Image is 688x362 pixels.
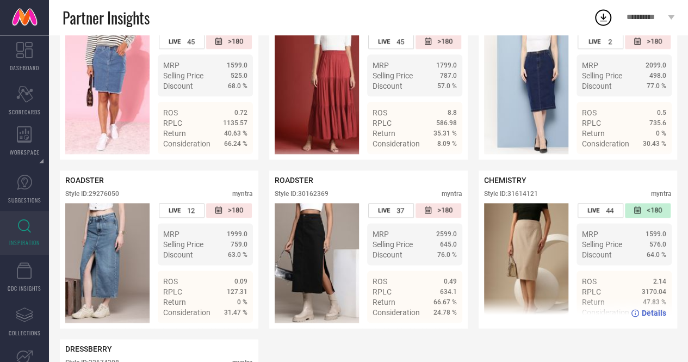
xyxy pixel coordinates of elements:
div: Click to view image [275,203,359,323]
span: RPLC [163,287,182,296]
span: SUGGESTIONS [8,196,41,204]
span: 63.0 % [228,251,247,259]
span: WORKSPACE [10,148,40,156]
img: Style preview image [65,34,150,154]
span: 127.31 [227,288,247,296]
span: MRP [163,61,179,70]
span: Details [223,328,247,336]
span: MRP [163,230,179,238]
span: Details [432,328,457,336]
span: ROADSTER [275,176,313,185]
span: 1999.0 [227,230,247,238]
div: Number of days since the style was first listed on the platform [416,203,461,218]
span: LIVE [587,207,599,214]
span: Details [642,309,666,317]
span: 57.0 % [437,82,457,90]
span: Return [373,298,395,306]
span: 45 [187,38,195,46]
div: Style ID: 29276050 [65,190,119,198]
a: Details [631,309,666,317]
span: 1599.0 [227,62,247,69]
span: 3170.04 [642,288,666,296]
img: Style preview image [65,203,150,323]
div: myntra [232,190,253,198]
div: Number of days since the style was first listed on the platform [206,203,252,218]
a: Details [422,159,457,168]
div: Number of days since the style was first listed on the platform [416,34,461,49]
span: LIVE [378,38,390,45]
a: Details [631,159,666,168]
span: 30.43 % [643,140,666,148]
div: Number of days since the style was first listed on the platform [206,34,252,49]
span: 40.63 % [224,130,247,137]
div: Number of days the style has been live on the platform [159,203,204,218]
span: Discount [163,250,193,259]
span: Details [642,159,666,168]
span: 35.31 % [433,130,457,137]
span: CDC INSIGHTS [8,284,41,292]
span: Details [223,159,247,168]
span: ROS [582,277,597,286]
span: Return [163,129,186,138]
span: MRP [582,61,598,70]
span: CHEMISTRY [484,176,526,185]
span: Consideration [163,139,210,148]
span: Consideration [582,139,629,148]
span: Consideration [373,139,420,148]
span: RPLC [373,287,392,296]
span: 0.5 [657,109,666,116]
span: Selling Price [373,71,413,80]
a: Details [422,328,457,336]
span: DRESSBERRY [65,345,112,353]
span: Selling Price [582,71,622,80]
span: RPLC [582,287,601,296]
span: 735.6 [649,119,666,127]
div: Style ID: 31614121 [484,190,538,198]
div: Click to view image [65,34,150,154]
img: Style preview image [275,203,359,323]
span: COLLECTIONS [9,329,41,337]
span: 586.98 [436,119,457,127]
span: Selling Price [582,240,622,249]
span: 64.0 % [647,251,666,259]
span: SCORECARDS [9,108,41,116]
span: Consideration [163,308,210,317]
span: 525.0 [231,72,247,79]
span: RPLC [582,119,601,127]
span: 759.0 [231,241,247,248]
span: 576.0 [649,241,666,248]
span: MRP [373,61,389,70]
span: Return [582,129,605,138]
span: ROS [163,277,178,286]
a: Details [212,328,247,336]
span: Selling Price [163,240,203,249]
div: Click to view image [484,203,568,323]
span: ROADSTER [65,176,104,185]
span: Discount [163,82,193,90]
span: 498.0 [649,72,666,79]
div: myntra [651,190,672,198]
span: 12 [187,206,195,214]
span: >180 [228,206,243,215]
span: 45 [396,38,404,46]
span: 0.72 [234,109,247,116]
span: 44 [606,206,613,214]
span: 66.67 % [433,298,457,306]
span: Discount [582,250,612,259]
span: Selling Price [163,71,203,80]
span: LIVE [588,38,600,45]
span: Discount [373,82,402,90]
span: Discount [373,250,402,259]
span: >180 [437,206,453,215]
div: Number of days since the style was first listed on the platform [625,203,671,218]
span: Return [373,129,395,138]
span: <180 [647,206,662,215]
span: ROS [582,108,597,117]
span: >180 [647,37,662,46]
span: 66.24 % [224,140,247,148]
span: LIVE [169,38,181,45]
img: Style preview image [484,203,568,323]
div: Number of days the style has been live on the platform [578,34,623,49]
span: Selling Price [373,240,413,249]
span: DASHBOARD [10,64,39,72]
